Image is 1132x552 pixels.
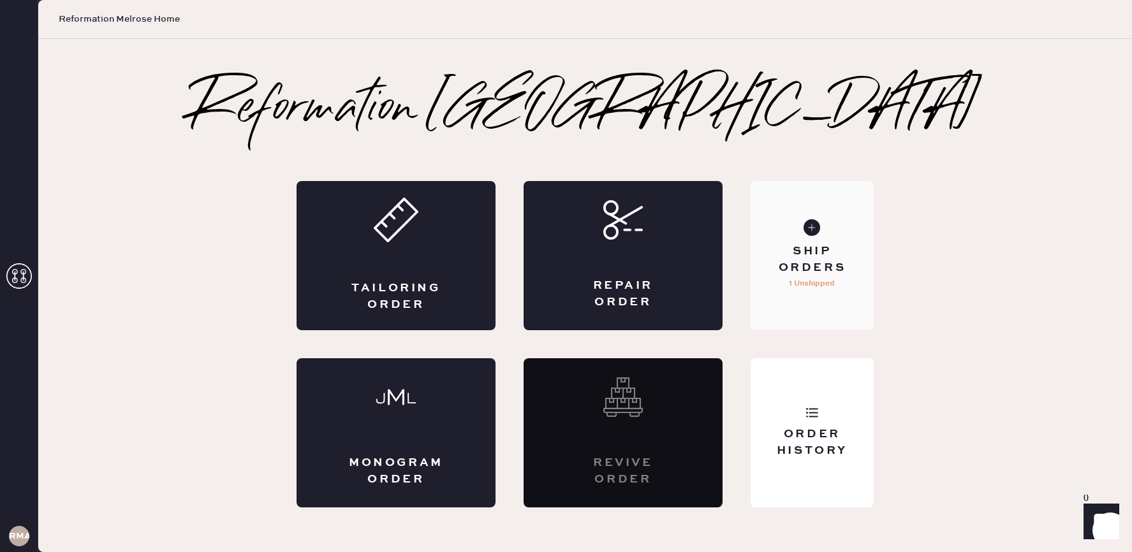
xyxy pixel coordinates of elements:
div: Interested? Contact us at care@hemster.co [524,358,723,507]
iframe: Front Chat [1071,495,1126,549]
div: Tailoring Order [348,280,445,312]
h3: RMA [9,532,29,541]
span: Reformation Melrose Home [59,13,180,25]
div: Order History [761,426,864,458]
div: Monogram Order [348,455,445,487]
div: Repair Order [575,278,672,310]
h2: Reformation [GEOGRAPHIC_DATA] [191,84,980,135]
div: Revive order [575,455,672,487]
div: Ship Orders [761,243,864,275]
p: 1 Unshipped [789,276,835,291]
